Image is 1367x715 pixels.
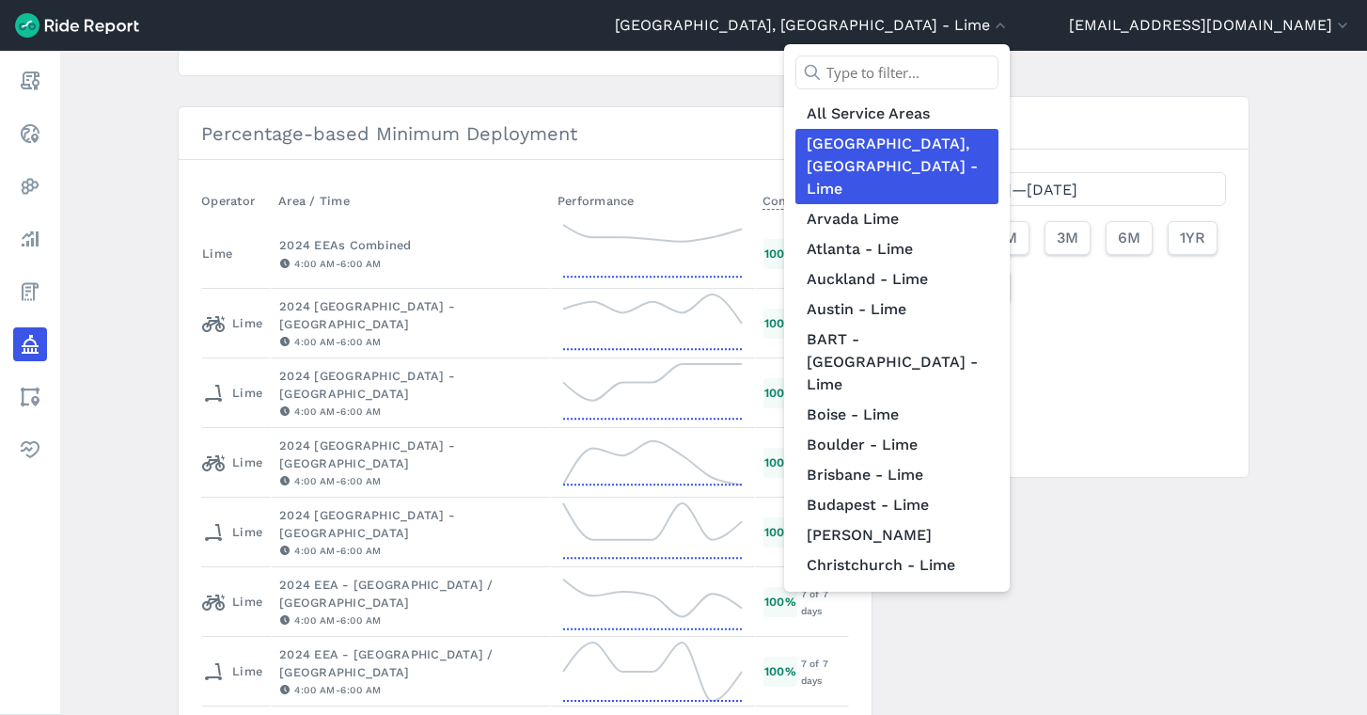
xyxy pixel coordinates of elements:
a: Atlanta - Lime [795,234,998,264]
a: Christchurch - Lime [795,550,998,580]
a: Austin - Lime [795,294,998,325]
a: BART - [GEOGRAPHIC_DATA] - Lime [795,325,998,400]
a: Auckland - Lime [795,264,998,294]
a: Brisbane - Lime [795,460,998,490]
a: Boulder - Lime [795,430,998,460]
input: Type to filter... [795,56,998,89]
a: Arvada Lime [795,204,998,234]
a: [PERSON_NAME] [795,520,998,550]
a: [GEOGRAPHIC_DATA], [GEOGRAPHIC_DATA] - Lime [795,129,998,204]
a: Budapest - Lime [795,490,998,520]
a: All Service Areas [795,99,998,129]
a: Boise - Lime [795,400,998,430]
